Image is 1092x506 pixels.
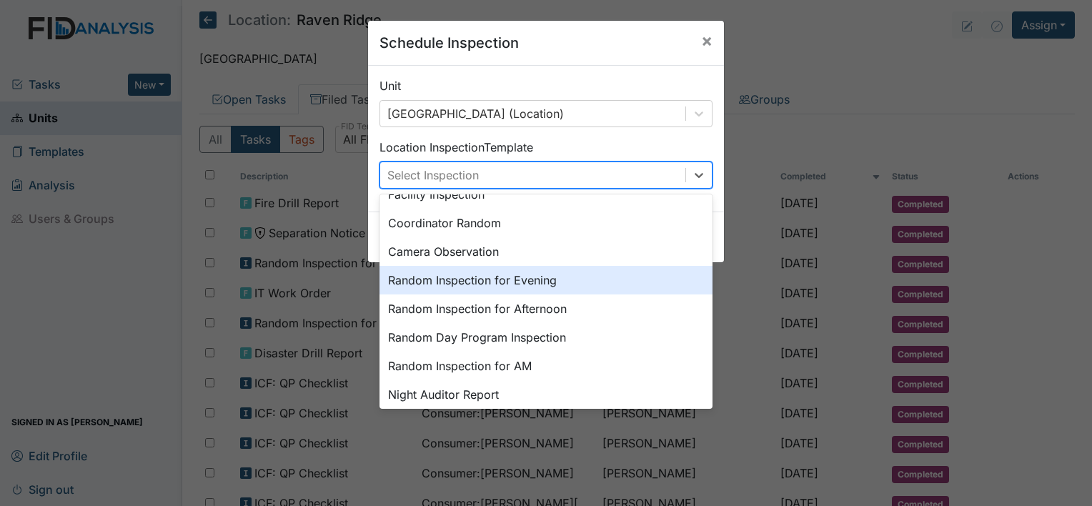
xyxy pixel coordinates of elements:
[379,209,713,237] div: Coordinator Random
[701,30,713,51] span: ×
[379,380,713,409] div: Night Auditor Report
[379,323,713,352] div: Random Day Program Inspection
[379,139,533,156] label: Location Inspection Template
[379,32,519,54] h5: Schedule Inspection
[690,21,724,61] button: Close
[387,167,479,184] div: Select Inspection
[379,266,713,294] div: Random Inspection for Evening
[379,237,713,266] div: Camera Observation
[379,294,713,323] div: Random Inspection for Afternoon
[379,180,713,209] div: Facility Inspection
[387,105,564,122] div: [GEOGRAPHIC_DATA] (Location)
[379,77,401,94] label: Unit
[379,352,713,380] div: Random Inspection for AM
